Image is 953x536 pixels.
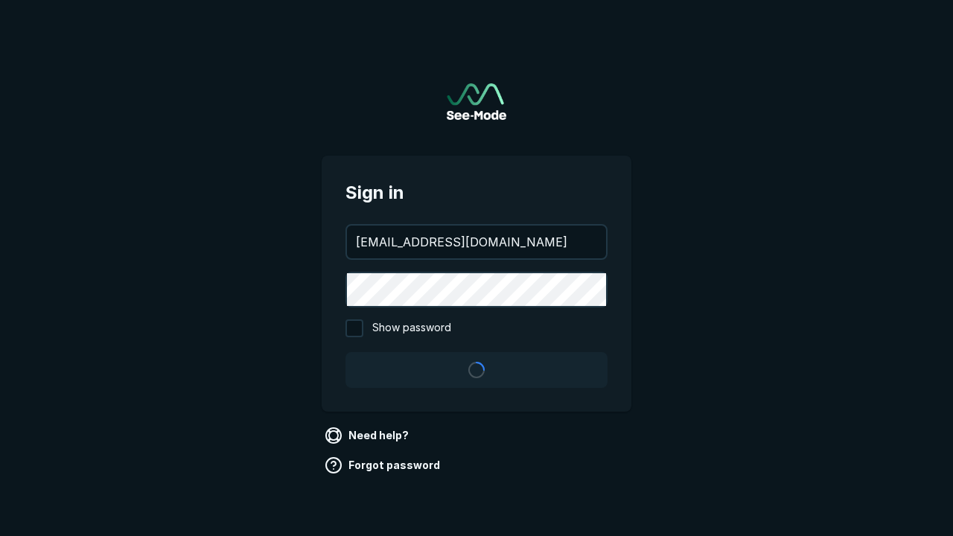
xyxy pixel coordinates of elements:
a: Need help? [322,424,415,447]
span: Show password [372,319,451,337]
input: your@email.com [347,226,606,258]
a: Forgot password [322,453,446,477]
span: Sign in [345,179,608,206]
a: Go to sign in [447,83,506,120]
img: See-Mode Logo [447,83,506,120]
